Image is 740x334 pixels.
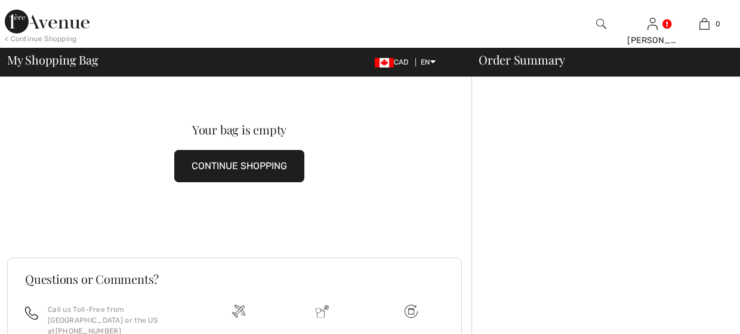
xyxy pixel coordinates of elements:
[596,17,606,31] img: search the website
[174,150,304,182] button: CONTINUE SHOPPING
[5,33,77,44] div: < Continue Shopping
[5,10,90,33] img: 1ère Avenue
[375,58,414,66] span: CAD
[647,18,658,29] a: Sign In
[627,34,678,47] div: [PERSON_NAME]
[7,54,98,66] span: My Shopping Bag
[679,17,730,31] a: 0
[30,124,448,136] div: Your bag is empty
[375,58,394,68] img: Canadian Dollar
[421,58,436,66] span: EN
[232,305,245,318] img: Free shipping on orders over $99
[699,17,710,31] img: My Bag
[25,273,444,285] h3: Questions or Comments?
[405,305,418,318] img: Free shipping on orders over $99
[25,307,38,320] img: call
[316,305,329,318] img: Delivery is a breeze since we pay the duties!
[464,54,733,66] div: Order Summary
[647,17,658,31] img: My Info
[716,19,720,29] span: 0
